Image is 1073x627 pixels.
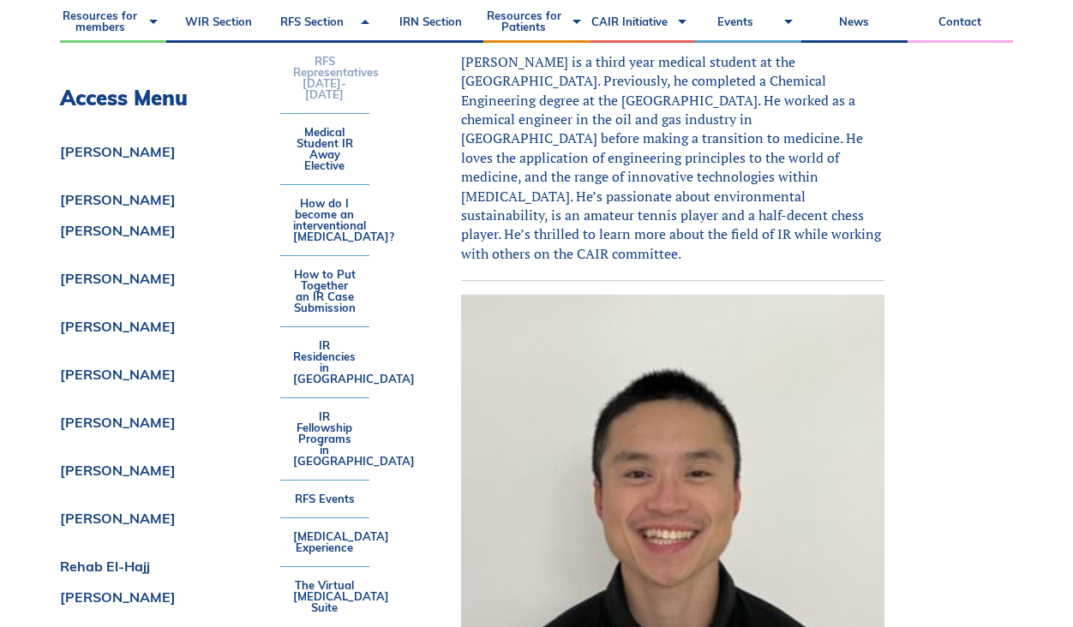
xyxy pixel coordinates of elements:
a: IR Residencies in [GEOGRAPHIC_DATA] [280,327,369,397]
a: The Virtual [MEDICAL_DATA] Suite [280,567,369,626]
h3: Access Menu [60,86,375,110]
a: How to Put Together an IR Case Submission [280,256,369,326]
a: [PERSON_NAME] [60,415,375,429]
a: [MEDICAL_DATA] Experience [280,518,369,566]
a: RFS Representatives [DATE]-[DATE] [280,43,369,113]
a: [PERSON_NAME] [60,463,375,477]
a: [PERSON_NAME] [60,145,375,158]
a: IR Fellowship Programs in [GEOGRAPHIC_DATA] [280,398,369,480]
a: Rehab El-Hajj [60,559,375,573]
a: [PERSON_NAME] [60,319,375,333]
a: RFS Events [280,481,369,517]
p: [PERSON_NAME] is a third year medical student at the [GEOGRAPHIC_DATA]. Previously, he completed ... [461,52,884,263]
a: [PERSON_NAME] [60,272,375,285]
a: Medical Student IR Away Elective [280,114,369,184]
a: [PERSON_NAME] [60,367,375,381]
a: [PERSON_NAME] [60,224,375,237]
a: [PERSON_NAME] [60,193,375,206]
a: [PERSON_NAME] [60,511,375,525]
a: How do I become an interventional [MEDICAL_DATA]? [280,185,369,255]
a: [PERSON_NAME] [60,590,375,604]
